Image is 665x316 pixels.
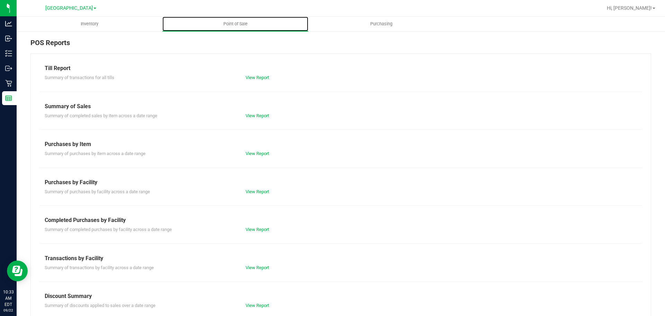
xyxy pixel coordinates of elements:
[5,50,12,57] inline-svg: Inventory
[246,303,269,308] a: View Report
[3,289,14,308] p: 10:33 AM EDT
[45,265,154,270] span: Summary of transactions by facility across a date range
[246,151,269,156] a: View Report
[45,254,637,263] div: Transactions by Facility
[45,75,114,80] span: Summary of transactions for all tills
[607,5,652,11] span: Hi, [PERSON_NAME]!
[45,64,637,72] div: Till Report
[5,35,12,42] inline-svg: Inbound
[45,189,150,194] span: Summary of purchases by facility across a date range
[308,17,454,31] a: Purchasing
[5,95,12,102] inline-svg: Reports
[214,21,257,27] span: Point of Sale
[246,189,269,194] a: View Report
[361,21,402,27] span: Purchasing
[45,151,145,156] span: Summary of purchases by item across a date range
[45,102,637,111] div: Summary of Sales
[45,303,156,308] span: Summary of discounts applied to sales over a date range
[45,216,637,224] div: Completed Purchases by Facility
[5,20,12,27] inline-svg: Analytics
[45,292,637,300] div: Discount Summary
[246,75,269,80] a: View Report
[246,227,269,232] a: View Report
[5,80,12,87] inline-svg: Retail
[71,21,108,27] span: Inventory
[17,17,162,31] a: Inventory
[45,227,172,232] span: Summary of completed purchases by facility across a date range
[162,17,308,31] a: Point of Sale
[45,178,637,187] div: Purchases by Facility
[45,5,93,11] span: [GEOGRAPHIC_DATA]
[3,308,14,313] p: 09/22
[246,113,269,118] a: View Report
[30,37,651,53] div: POS Reports
[5,65,12,72] inline-svg: Outbound
[7,261,28,281] iframe: Resource center
[45,113,157,118] span: Summary of completed sales by item across a date range
[45,140,637,148] div: Purchases by Item
[246,265,269,270] a: View Report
